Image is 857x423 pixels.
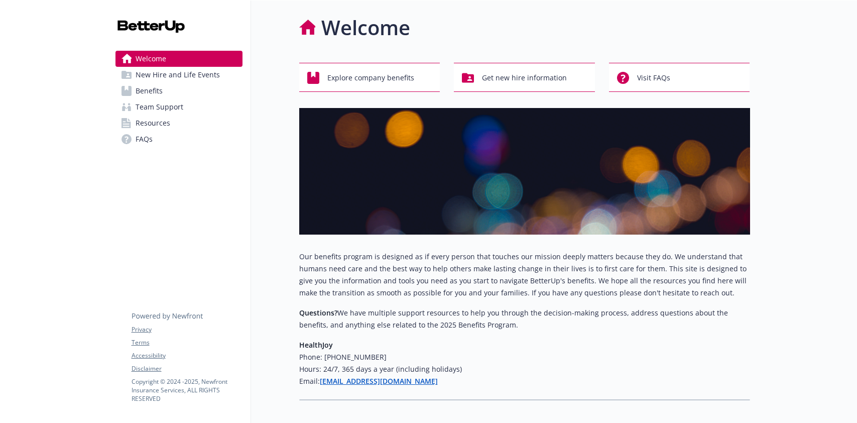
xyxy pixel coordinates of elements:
img: overview page banner [299,108,750,235]
a: Privacy [132,325,242,334]
span: Get new hire information [482,68,567,87]
a: [EMAIL_ADDRESS][DOMAIN_NAME] [320,376,438,386]
span: Visit FAQs [637,68,670,87]
a: Team Support [115,99,242,115]
p: We have multiple support resources to help you through the decision-making process, address quest... [299,307,750,331]
a: Benefits [115,83,242,99]
span: Explore company benefits [327,68,414,87]
span: Resources [136,115,170,131]
h6: Hours: 24/7, 365 days a year (including holidays)​ [299,363,750,375]
button: Get new hire information [454,63,595,92]
a: Disclaimer [132,364,242,373]
p: Copyright © 2024 - 2025 , Newfront Insurance Services, ALL RIGHTS RESERVED [132,377,242,403]
button: Explore company benefits [299,63,440,92]
a: Accessibility [132,351,242,360]
a: New Hire and Life Events [115,67,242,83]
button: Visit FAQs [609,63,750,92]
span: FAQs [136,131,153,147]
a: Resources [115,115,242,131]
strong: Questions? [299,308,337,318]
a: Welcome [115,51,242,67]
span: Benefits [136,83,163,99]
span: Team Support [136,99,183,115]
a: FAQs [115,131,242,147]
h6: Phone: [PHONE_NUMBER] [299,351,750,363]
span: Welcome [136,51,166,67]
a: Terms [132,338,242,347]
h6: Email: [299,375,750,387]
span: New Hire and Life Events [136,67,220,83]
p: Our benefits program is designed as if every person that touches our mission deeply matters becau... [299,251,750,299]
h1: Welcome [321,13,410,43]
strong: HealthJoy [299,340,333,350]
